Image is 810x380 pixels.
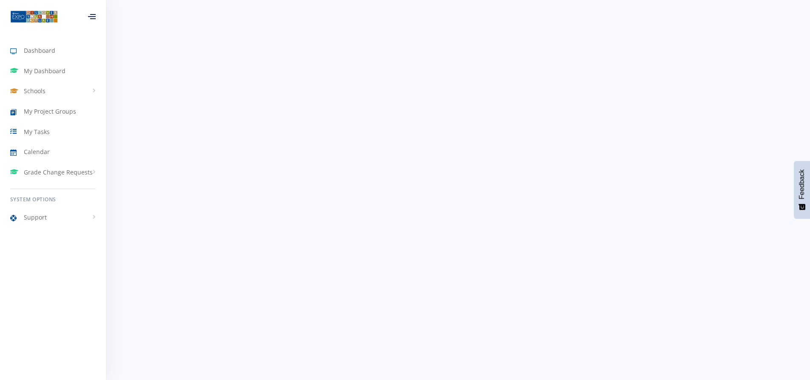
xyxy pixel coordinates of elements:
span: Schools [24,86,45,95]
span: Calendar [24,147,50,156]
span: My Dashboard [24,66,65,75]
span: My Tasks [24,127,50,136]
button: Feedback - Show survey [794,161,810,219]
img: ... [10,10,58,23]
span: Support [24,213,47,222]
h6: System Options [10,196,96,203]
span: Grade Change Requests [24,168,93,177]
span: Feedback [798,169,806,199]
span: My Project Groups [24,107,76,116]
span: Dashboard [24,46,55,55]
